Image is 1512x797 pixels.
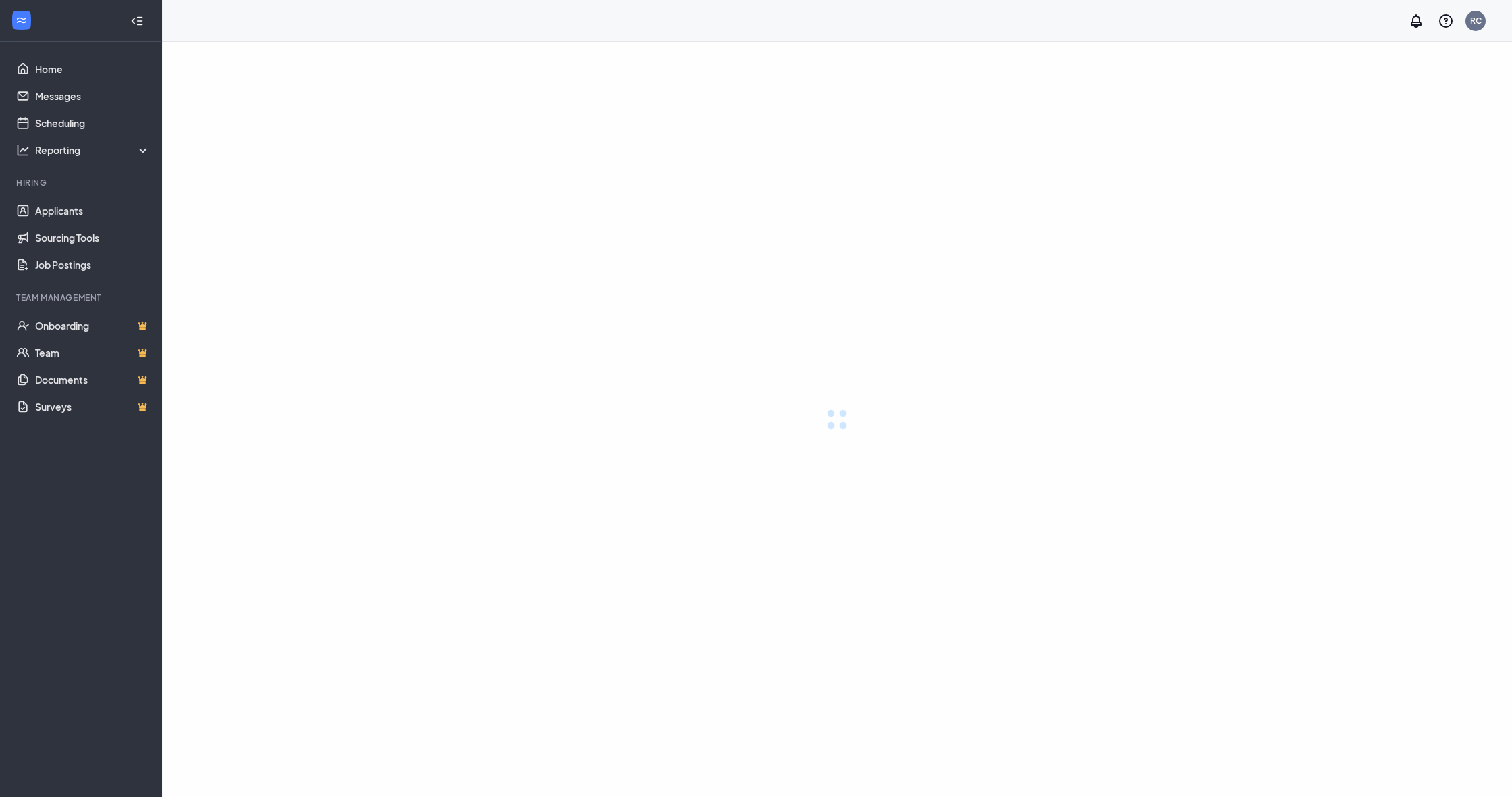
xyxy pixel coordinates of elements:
div: Hiring [16,177,148,188]
a: Applicants [35,197,151,224]
a: Job Postings [35,251,151,278]
a: Scheduling [35,109,151,136]
a: Messages [35,82,151,109]
a: Home [35,55,151,82]
a: OnboardingCrown [35,312,151,339]
svg: WorkstreamLogo [15,14,28,27]
svg: Collapse [130,14,144,28]
div: Reporting [35,143,151,157]
a: Sourcing Tools [35,224,151,251]
div: Team Management [16,292,148,303]
a: SurveysCrown [35,393,151,420]
a: DocumentsCrown [35,366,151,393]
svg: Analysis [16,143,30,157]
div: RC [1470,15,1482,26]
svg: QuestionInfo [1438,13,1454,29]
a: TeamCrown [35,339,151,366]
svg: Notifications [1408,13,1424,29]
